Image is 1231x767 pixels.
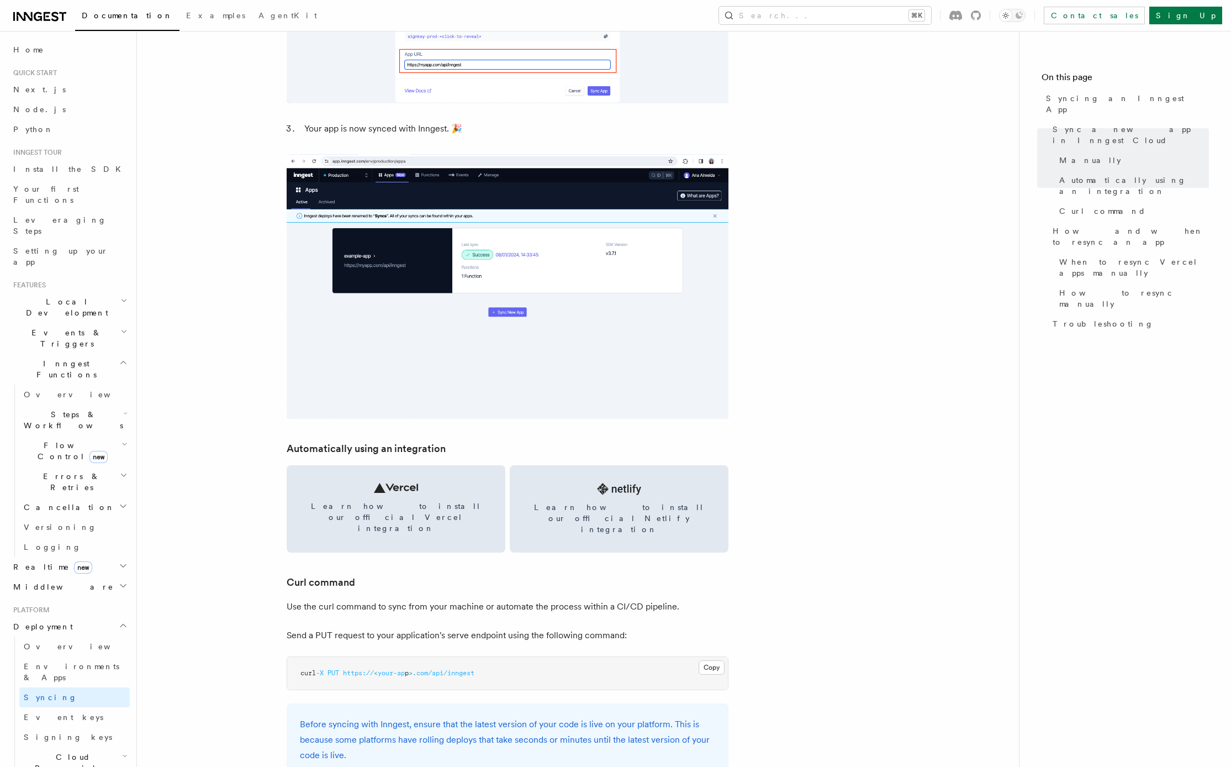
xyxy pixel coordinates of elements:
span: > [409,669,413,677]
span: Events & Triggers [9,327,120,349]
span: Sync a new app in Inngest Cloud [1053,124,1209,146]
span: new [74,561,92,574]
button: Toggle dark mode [999,9,1026,22]
span: Inngest tour [9,148,62,157]
div: Inngest Functions [9,385,130,557]
a: Learn how to install our official Netlify integration [510,465,728,553]
a: Overview [19,385,130,404]
span: Python [13,125,54,134]
button: Middleware [9,577,130,597]
span: Automatically using an integration [1059,175,1209,197]
span: Inngest Functions [9,358,119,380]
a: Home [9,40,130,60]
button: Steps & Workflows [19,404,130,435]
p: Before syncing with Inngest, ensure that the latest version of your code is live on your platform... [300,717,715,763]
span: Install the SDK [13,165,128,174]
span: How to resync manually [1059,287,1209,309]
span: Syncing an Inngest App [1046,93,1209,115]
span: -X [316,669,324,677]
span: new [89,451,108,463]
span: Event keys [24,713,103,722]
span: Logging [24,543,81,551]
span: Middleware [9,581,114,592]
a: Automatically using an integration [287,441,446,456]
span: When to resync Vercel apps manually [1059,256,1209,279]
a: Logging [19,537,130,557]
span: AgentKit [258,11,317,20]
a: Manually [1055,150,1209,170]
a: Install the SDK [9,159,130,179]
a: Python [9,119,130,139]
span: Platform [9,606,50,614]
a: Overview [19,637,130,656]
span: < [374,669,378,677]
span: .com/api/inngest [413,669,474,677]
span: Overview [24,390,138,399]
span: Overview [24,642,138,651]
kbd: ⌘K [909,10,924,21]
a: Sign Up [1149,7,1222,24]
span: Features [9,281,46,290]
li: Your app is now synced with Inngest. 🎉 [301,121,728,136]
span: Troubleshooting [1053,318,1154,329]
p: Use the curl command to sync from your machine or automate the process within a CI/CD pipeline. [287,599,728,614]
span: Examples [186,11,245,20]
span: p [405,669,409,677]
h4: On this page [1042,71,1209,88]
a: Signing keys [19,727,130,747]
a: Examples [179,3,252,30]
a: Documentation [75,3,179,31]
a: Event keys [19,707,130,727]
span: Steps & Workflows [19,409,123,431]
p: Send a PUT request to your application's serve endpoint using the following command: [287,628,728,643]
a: Contact sales [1044,7,1145,24]
button: Flow Controlnew [19,435,130,466]
a: Setting up your app [9,241,130,272]
button: Inngest Functions [9,354,130,385]
span: your-ap [378,669,405,677]
button: Deployment [9,617,130,637]
a: Environments & Apps [19,656,130,687]
span: Next.js [13,85,66,94]
span: Versioning [24,523,97,532]
button: Copy [699,660,725,675]
span: Home [13,44,44,55]
span: Flow Control [19,440,121,462]
img: Inngest Cloud screen with apps [287,154,728,419]
a: Automatically using an integration [1055,170,1209,201]
a: How to resync manually [1055,283,1209,314]
a: AgentKit [252,3,324,30]
a: When to resync Vercel apps manually [1055,252,1209,283]
span: How and when to resync an app [1053,225,1209,248]
span: Setting up your app [13,246,108,266]
span: Syncing [24,693,77,702]
span: Curl command [1059,206,1146,217]
span: Quick start [9,69,57,77]
a: Versioning [19,517,130,537]
a: Syncing an Inngest App [1042,88,1209,119]
a: Learn how to install our official Vercel integration [287,465,505,553]
span: curl [300,669,316,677]
span: https:// [343,669,374,677]
span: Signing keys [24,733,112,742]
button: Errors & Retries [19,466,130,497]
button: Cancellation [19,497,130,517]
a: Your first Functions [9,179,130,210]
a: Sync a new app in Inngest Cloud [1048,119,1209,150]
span: Learn how to install our official Netlify integration [523,502,715,535]
button: Search...⌘K [719,7,931,24]
span: Environments & Apps [24,662,119,682]
span: Your first Functions [13,185,79,204]
a: How and when to resync an app [1048,221,1209,252]
span: Errors & Retries [19,471,120,493]
a: Syncing [19,687,130,707]
span: Node.js [13,105,66,114]
button: Realtimenew [9,557,130,577]
span: Deployment [9,621,73,632]
span: Documentation [82,11,173,20]
span: Leveraging Steps [13,216,107,235]
span: Learn how to install our official Vercel integration [300,501,492,534]
a: Next.js [9,80,130,99]
span: Realtime [9,561,92,572]
a: Curl command [287,575,355,590]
